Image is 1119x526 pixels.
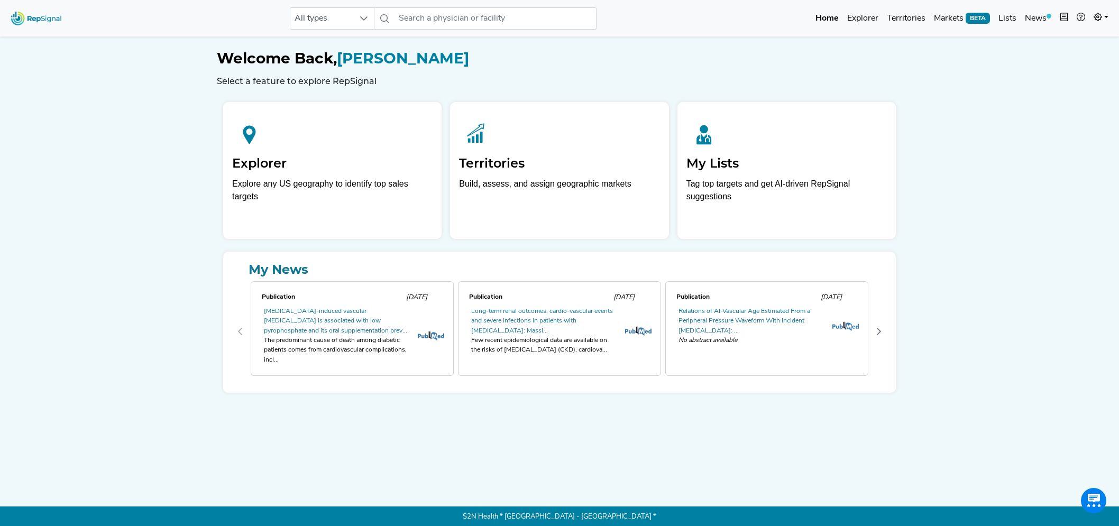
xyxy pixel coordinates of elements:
p: Tag top targets and get AI-driven RepSignal suggestions [686,178,887,209]
span: Publication [676,294,710,300]
div: 3 [870,279,1078,384]
a: [MEDICAL_DATA]-induced vascular [MEDICAL_DATA] is associated with low pyrophosphate and its oral ... [264,308,407,334]
img: pubmed_logo.fab3c44c.png [625,326,652,336]
a: Explorer [843,8,883,29]
span: [DATE] [613,294,635,301]
div: The predominant cause of death among diabetic patients comes from cardiovascular complications, i... [264,336,409,365]
div: 0 [249,279,456,384]
button: Intel Book [1056,8,1072,29]
h2: Explorer [232,156,433,171]
img: pubmed_logo.fab3c44c.png [418,331,444,340]
h2: My Lists [686,156,887,171]
a: TerritoriesBuild, assess, and assign geographic markets [450,102,668,239]
a: Home [811,8,843,29]
a: Lists [994,8,1021,29]
h1: [PERSON_NAME] [217,50,902,68]
h2: Territories [459,156,659,171]
span: No abstract available [678,336,823,345]
span: [DATE] [821,294,842,301]
a: Territories [883,8,930,29]
div: 1 [456,279,663,384]
span: Publication [262,294,295,300]
span: BETA [966,13,990,23]
a: Relations of AI-Vascular Age Estimated From a Peripheral Pressure Waveform With Incident [MEDICAL... [678,308,810,334]
span: Welcome Back, [217,49,337,67]
a: ExplorerExplore any US geography to identify top sales targets [223,102,442,239]
input: Search a physician or facility [395,7,597,30]
p: Build, assess, and assign geographic markets [459,178,659,209]
a: News [1021,8,1056,29]
span: All types [290,8,354,29]
span: Publication [469,294,502,300]
a: My ListsTag top targets and get AI-driven RepSignal suggestions [677,102,896,239]
div: Explore any US geography to identify top sales targets [232,178,433,203]
div: 2 [663,279,870,384]
a: My News [232,260,887,279]
h6: Select a feature to explore RepSignal [217,76,902,86]
a: MarketsBETA [930,8,994,29]
a: Long-term renal outcomes, cardio-vascular events and severe infections in patients with [MEDICAL_... [471,308,613,334]
div: Few recent epidemiological data are available on the risks of [MEDICAL_DATA] (CKD), cardiova... [471,336,616,355]
img: pubmed_logo.fab3c44c.png [832,321,859,331]
button: Next Page [870,323,887,340]
span: [DATE] [406,294,427,301]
